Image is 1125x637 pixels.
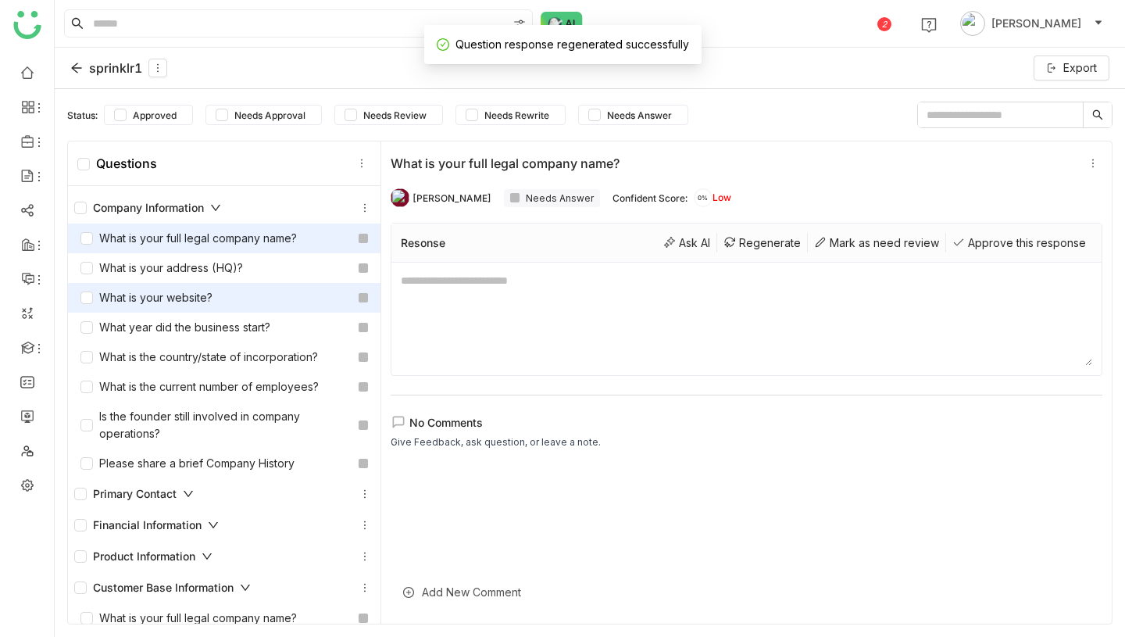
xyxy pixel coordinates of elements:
div: Financial Information [74,517,219,534]
span: Needs Approval [228,109,312,121]
div: Give Feedback, ask question, or leave a note. [391,435,601,450]
img: help.svg [921,17,937,33]
div: Please share a brief Company History [80,455,295,472]
div: Needs Answer [504,189,600,207]
div: Ask AI [657,233,717,252]
div: Is the founder still involved in company operations? [80,408,352,442]
div: Customer Base Information [68,572,380,603]
span: Needs Review [357,109,433,121]
div: Add New Comment [391,573,1102,611]
div: Product Information [74,548,212,565]
span: Export [1063,59,1097,77]
div: Financial Information [68,510,380,541]
div: Company Information [68,192,380,224]
div: Resonse [401,236,445,249]
button: Export [1034,55,1109,81]
img: lms-comment.svg [391,414,406,430]
div: Low [694,188,731,207]
span: [PERSON_NAME] [991,15,1081,32]
span: Needs Answer [601,109,678,121]
img: ask-buddy-normal.svg [541,12,583,35]
span: 0% [694,195,712,201]
button: [PERSON_NAME] [957,11,1106,36]
div: What is your full legal company name? [80,610,297,627]
span: No Comments [409,416,483,429]
img: search-type.svg [513,18,526,30]
div: Questions [77,156,157,171]
div: What is your website? [80,289,212,306]
div: Company Information [74,199,221,217]
div: Regenerate [717,233,808,252]
div: Confident Score: [612,192,687,204]
div: sprinklr1 [70,59,167,77]
div: Approve this response [946,233,1092,252]
div: Primary Contact [68,478,380,510]
span: Needs Rewrite [478,109,555,121]
div: Mark as need review [808,233,946,252]
img: logo [13,11,41,39]
div: [PERSON_NAME] [412,192,491,204]
div: What is the country/state of incorporation? [80,349,318,366]
img: avatar [960,11,985,36]
div: What is the current number of employees? [80,378,319,395]
div: Status: [67,109,98,121]
span: Question response regenerated successfully [455,38,689,51]
div: Customer Base Information [74,579,251,596]
div: Product Information [68,541,380,572]
span: Approved [127,109,183,121]
img: 614311cd187b40350527aed2 [391,188,409,207]
div: Primary Contact [74,485,194,503]
div: What is your address (HQ)? [80,259,243,277]
div: 2 [877,17,891,31]
div: What is your full legal company name? [80,230,297,247]
div: What is your full legal company name? [391,156,1077,171]
div: What year did the business start? [80,319,270,336]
